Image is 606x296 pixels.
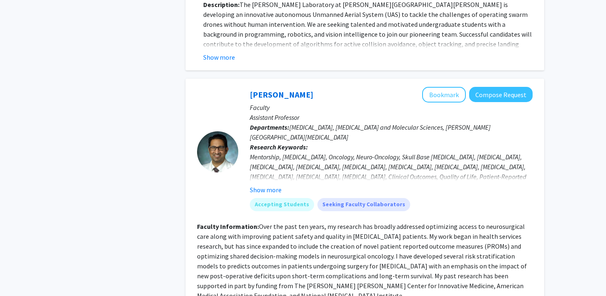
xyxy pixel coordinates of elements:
a: [PERSON_NAME] [250,89,313,100]
mat-chip: Seeking Faculty Collaborators [317,198,410,211]
button: Add Raj Mukherjee to Bookmarks [422,87,466,103]
button: Show more [203,52,235,62]
button: Show more [250,185,282,195]
div: Mentorship, [MEDICAL_DATA], Oncology, Neuro-Oncology, Skull Base [MEDICAL_DATA], [MEDICAL_DATA], ... [250,152,533,211]
p: Assistant Professor [250,112,533,122]
strong: Description: [203,0,240,9]
mat-chip: Accepting Students [250,198,314,211]
span: [MEDICAL_DATA], [MEDICAL_DATA] and Molecular Sciences, [PERSON_NAME][GEOGRAPHIC_DATA][MEDICAL_DATA] [250,123,491,141]
b: Research Keywords: [250,143,308,151]
iframe: Chat [6,259,35,290]
button: Compose Request to Raj Mukherjee [469,87,533,102]
b: Departments: [250,123,289,131]
b: Faculty Information: [197,222,259,231]
p: Faculty [250,103,533,112]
